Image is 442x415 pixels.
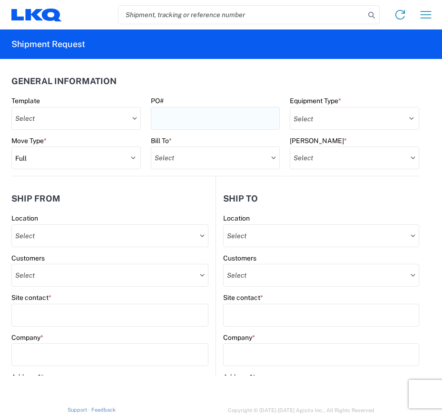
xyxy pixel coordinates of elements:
label: Customers [223,254,256,262]
input: Select [223,224,420,247]
label: Customers [11,254,45,262]
h2: Shipment Request [11,39,85,50]
label: Location [223,214,250,222]
label: Company [223,333,255,342]
a: Support [68,407,91,413]
h2: Ship to [223,194,258,203]
input: Select [11,224,208,247]
label: Address 1 [223,373,255,381]
input: Select [290,146,419,169]
h2: Ship from [11,194,60,203]
input: Select [11,107,141,130]
label: Move Type [11,136,47,145]
label: Site contact [11,293,51,302]
label: Bill To [151,136,172,145]
input: Shipment, tracking or reference number [118,6,365,24]
label: Address 1 [11,373,44,381]
input: Select [223,264,420,287]
h2: General Information [11,77,117,86]
input: Select [11,264,208,287]
input: Select [151,146,280,169]
label: Site contact [223,293,263,302]
label: Company [11,333,43,342]
label: Template [11,97,40,105]
span: Copyright © [DATE]-[DATE] Agistix Inc., All Rights Reserved [228,406,374,415]
label: [PERSON_NAME] [290,136,347,145]
label: PO# [151,97,164,105]
label: Equipment Type [290,97,341,105]
a: Feedback [91,407,116,413]
label: Location [11,214,38,222]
